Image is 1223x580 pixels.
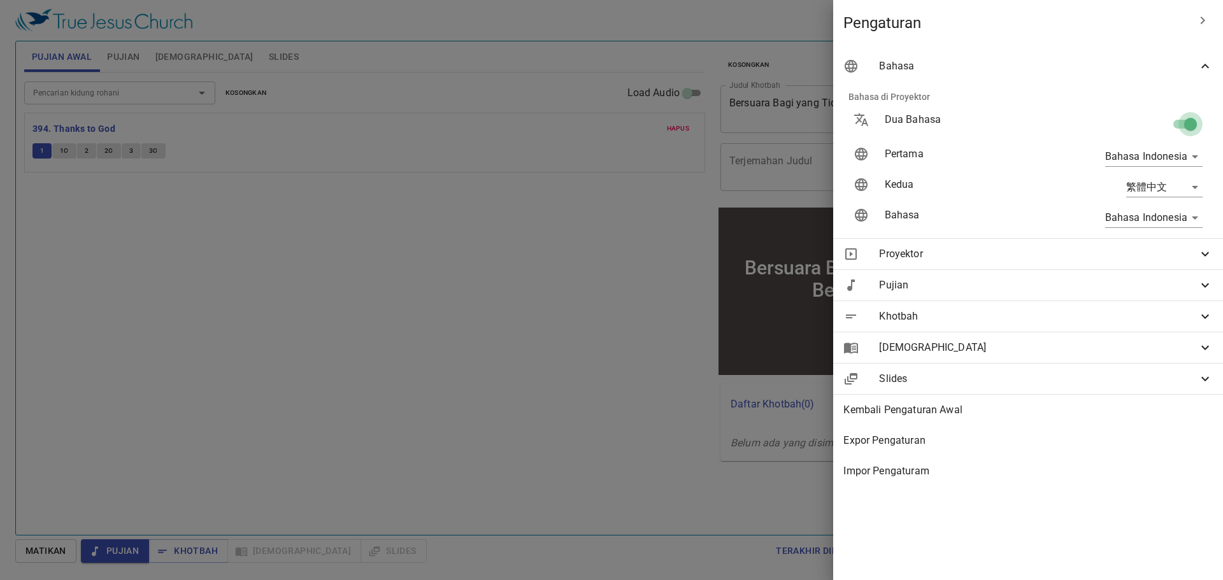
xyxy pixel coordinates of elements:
[308,71,347,82] p: Pujian 詩
[1105,208,1203,228] div: Bahasa Indonesia
[879,309,1198,324] span: Khotbah
[833,425,1223,456] div: Expor Pengaturan
[833,395,1223,425] div: Kembali Pengaturan Awal
[885,112,1049,127] p: Dua Bahasa
[833,456,1223,486] div: Impor Pengaturam
[879,340,1198,355] span: [DEMOGRAPHIC_DATA]
[843,433,1213,448] span: Expor Pengaturan
[843,13,1187,33] span: Pengaturan
[885,146,1049,162] p: Pertama
[885,208,1049,223] p: Bahasa
[6,52,268,97] div: Bersuara Bagi yang Tidak Bersuara!
[316,86,339,103] li: 122
[833,51,1223,81] div: Bahasa
[843,463,1213,479] span: Impor Pengaturam
[879,246,1198,262] span: Proyektor
[1126,177,1203,197] div: 繁體中文
[843,402,1213,418] span: Kembali Pengaturan Awal
[879,59,1198,74] span: Bahasa
[833,239,1223,269] div: Proyektor
[833,332,1223,363] div: [DEMOGRAPHIC_DATA]
[1105,146,1203,167] div: Bahasa Indonesia
[833,301,1223,332] div: Khotbah
[838,81,1218,112] li: Bahasa di Proyektor
[879,278,1198,293] span: Pujian
[885,177,1049,192] p: Kedua
[833,270,1223,301] div: Pujian
[833,364,1223,394] div: Slides
[879,371,1198,386] span: Slides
